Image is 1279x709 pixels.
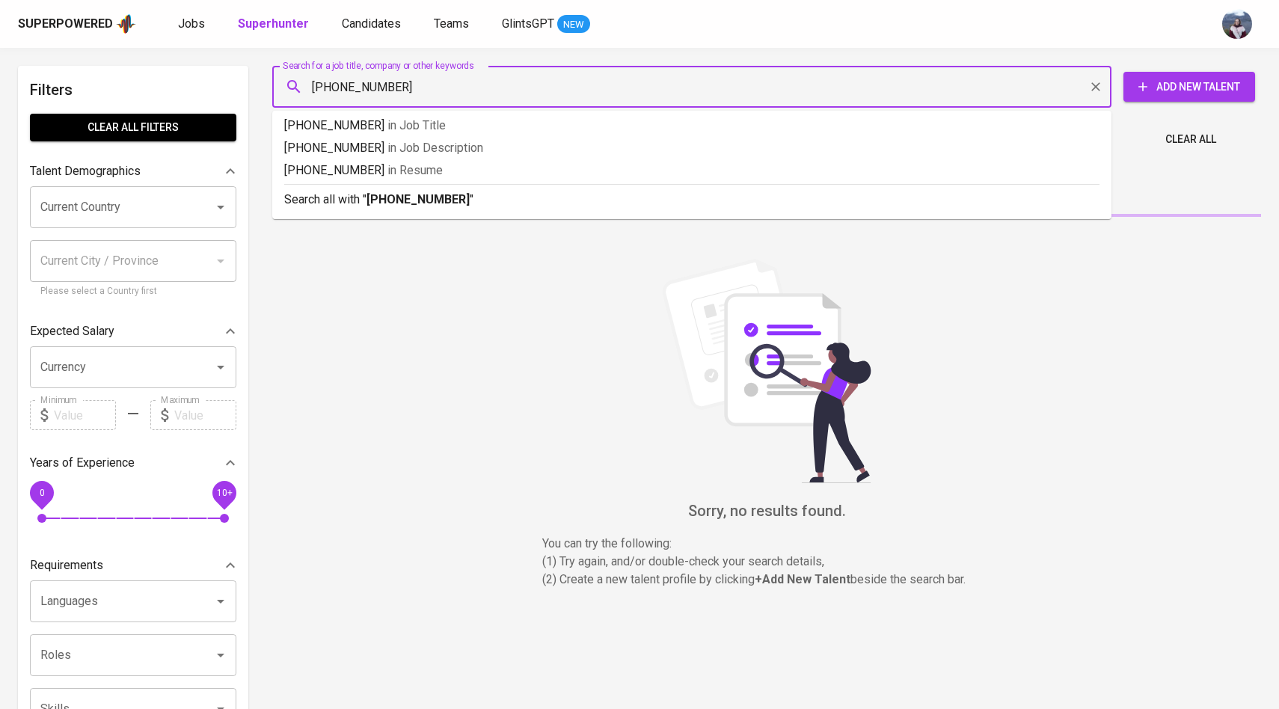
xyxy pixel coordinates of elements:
b: + Add New Talent [755,572,850,586]
p: Search all with " " [284,191,1099,209]
img: christine.raharja@glints.com [1222,9,1252,39]
p: Expected Salary [30,322,114,340]
button: Clear [1085,76,1106,97]
img: file_searching.svg [654,259,879,483]
span: NEW [557,17,590,32]
span: 0 [39,488,44,498]
b: Superhunter [238,16,309,31]
p: (1) Try again, and/or double-check your search details, [542,553,991,571]
span: GlintsGPT [502,16,554,31]
a: Teams [434,15,472,34]
button: Open [210,591,231,612]
h6: Sorry, no results found. [272,499,1261,523]
input: Value [174,400,236,430]
a: Jobs [178,15,208,34]
span: Clear All [1165,130,1216,149]
p: Years of Experience [30,454,135,472]
div: Talent Demographics [30,156,236,186]
div: Superpowered [18,16,113,33]
button: Open [210,357,231,378]
span: 10+ [216,488,232,498]
div: Requirements [30,550,236,580]
p: [PHONE_NUMBER] [284,139,1099,157]
span: Candidates [342,16,401,31]
div: Years of Experience [30,448,236,478]
button: Add New Talent [1123,72,1255,102]
a: Candidates [342,15,404,34]
button: Open [210,197,231,218]
a: GlintsGPT NEW [502,15,590,34]
span: in Job Description [387,141,483,155]
a: Superhunter [238,15,312,34]
span: Teams [434,16,469,31]
b: [PHONE_NUMBER] [366,192,470,206]
h6: Filters [30,78,236,102]
p: Please select a Country first [40,284,226,299]
button: Clear All filters [30,114,236,141]
button: Clear All [1159,126,1222,153]
span: Jobs [178,16,205,31]
div: Expected Salary [30,316,236,346]
p: [PHONE_NUMBER] [284,117,1099,135]
p: Requirements [30,556,103,574]
span: in Job Title [387,118,446,132]
span: Clear All filters [42,118,224,137]
span: Add New Talent [1135,78,1243,96]
button: Open [210,645,231,666]
p: (2) Create a new talent profile by clicking beside the search bar. [542,571,991,589]
p: You can try the following : [542,535,991,553]
a: Superpoweredapp logo [18,13,136,35]
p: Talent Demographics [30,162,141,180]
img: app logo [116,13,136,35]
input: Value [54,400,116,430]
p: [PHONE_NUMBER] [284,162,1099,179]
span: in Resume [387,163,443,177]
